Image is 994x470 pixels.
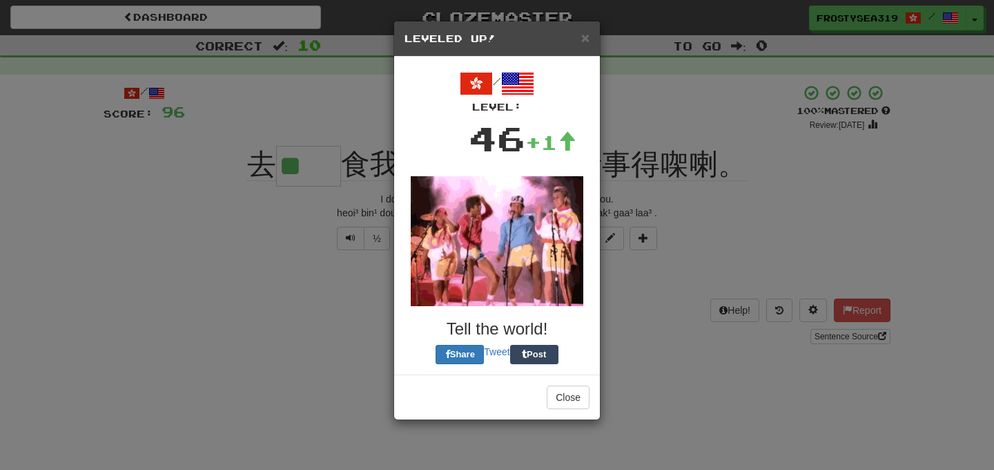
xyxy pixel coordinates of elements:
[547,386,589,409] button: Close
[525,129,576,156] div: +1
[405,32,589,46] h5: Leveled Up!
[411,176,583,306] img: dancing-0d422d2bf4134a41bd870944a7e477a280a918d08b0375f72831dcce4ed6eb41.gif
[405,67,589,114] div: /
[436,345,484,364] button: Share
[581,30,589,45] button: Close
[484,346,509,357] a: Tweet
[405,320,589,338] h3: Tell the world!
[469,114,525,162] div: 46
[405,100,589,114] div: Level:
[581,30,589,46] span: ×
[510,345,558,364] button: Post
